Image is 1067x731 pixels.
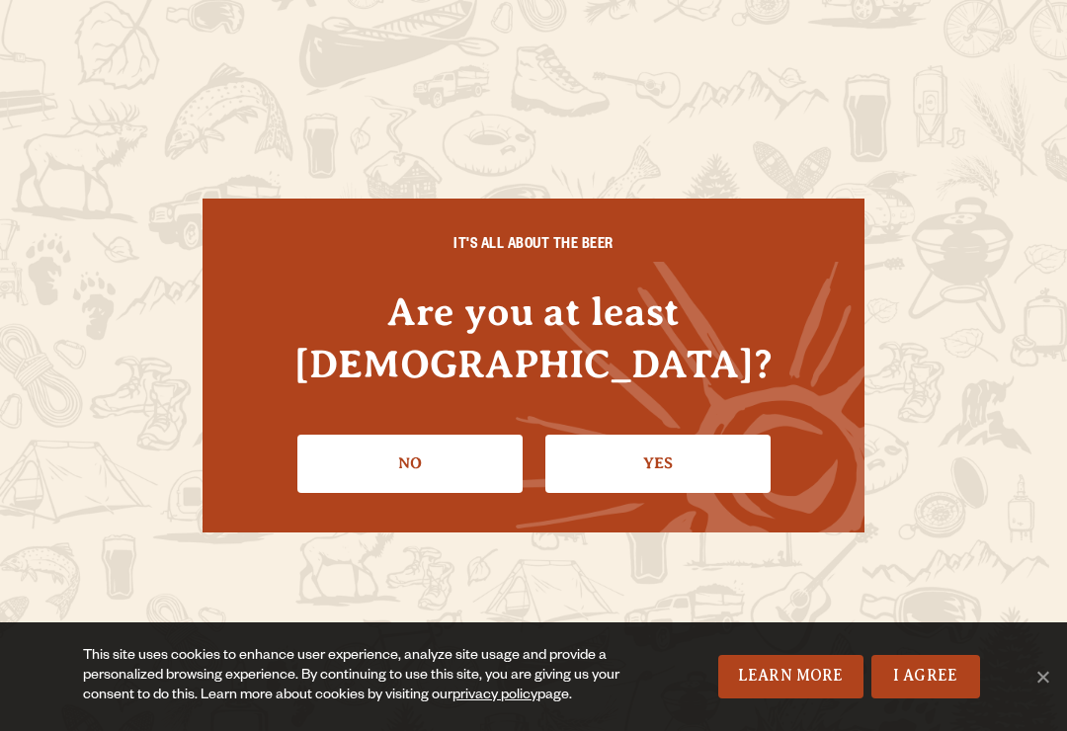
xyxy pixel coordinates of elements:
[242,238,825,256] h6: IT'S ALL ABOUT THE BEER
[1032,667,1052,687] span: No
[871,655,980,698] a: I Agree
[452,689,537,704] a: privacy policy
[83,647,664,706] div: This site uses cookies to enhance user experience, analyze site usage and provide a personalized ...
[242,285,825,390] h4: Are you at least [DEMOGRAPHIC_DATA]?
[718,655,863,698] a: Learn More
[297,435,523,492] a: No
[545,435,771,492] a: Confirm I'm 21 or older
